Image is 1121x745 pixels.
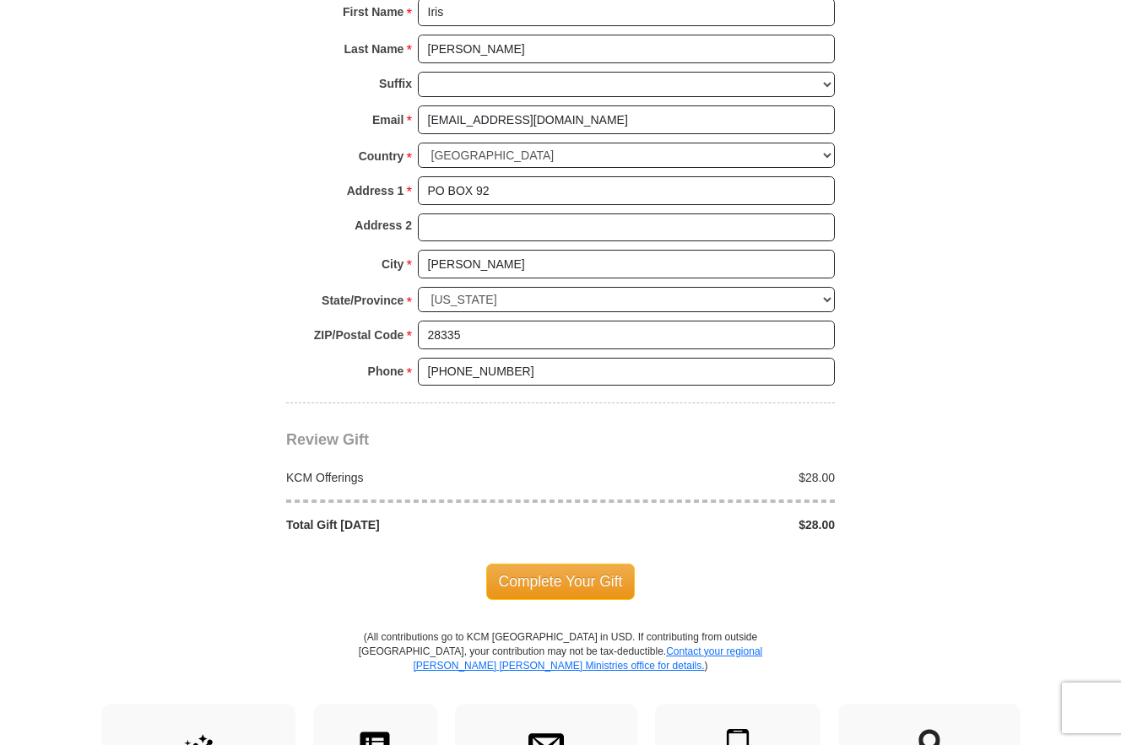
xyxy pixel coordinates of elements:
span: Review Gift [286,431,369,448]
strong: Email [372,108,403,132]
a: Contact your regional [PERSON_NAME] [PERSON_NAME] Ministries office for details. [413,645,762,672]
strong: Country [359,144,404,168]
strong: Last Name [344,37,404,61]
strong: State/Province [322,289,403,312]
strong: Address 1 [347,179,404,202]
strong: Address 2 [355,213,412,237]
div: Total Gift [DATE] [278,516,561,533]
strong: Suffix [379,72,412,95]
div: $28.00 [560,516,844,533]
p: (All contributions go to KCM [GEOGRAPHIC_DATA] in USD. If contributing from outside [GEOGRAPHIC_D... [358,630,763,704]
span: Complete Your Gift [486,564,636,599]
strong: Phone [368,359,404,383]
div: $28.00 [560,469,844,486]
div: KCM Offerings [278,469,561,486]
strong: ZIP/Postal Code [314,323,404,347]
strong: City [382,252,403,276]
